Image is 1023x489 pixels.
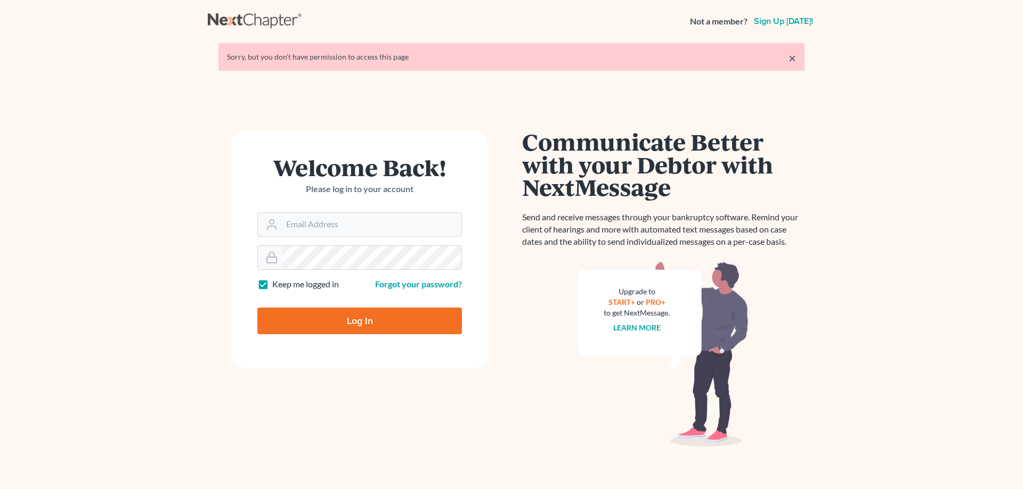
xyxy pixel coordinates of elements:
p: Send and receive messages through your bankruptcy software. Remind your client of hearings and mo... [522,211,805,248]
label: Keep me logged in [272,278,339,291]
div: to get NextMessage. [604,308,670,318]
input: Email Address [282,213,461,236]
a: Sign up [DATE]! [752,17,815,26]
a: PRO+ [646,297,665,306]
div: Upgrade to [604,286,670,297]
a: START+ [608,297,635,306]
a: Forgot your password? [375,279,462,289]
a: × [789,52,796,64]
div: Sorry, but you don't have permission to access this page [227,52,796,62]
h1: Communicate Better with your Debtor with NextMessage [522,130,805,198]
span: or [637,297,644,306]
a: Learn more [613,323,661,332]
input: Log In [257,308,462,334]
strong: Not a member? [690,15,748,28]
h1: Welcome Back! [257,156,462,179]
img: nextmessage_bg-59042aed3d76b12b5cd301f8e5b87938c9018125f34e5fa2b7a6b67550977c72.svg [578,261,749,447]
p: Please log in to your account [257,183,462,195]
